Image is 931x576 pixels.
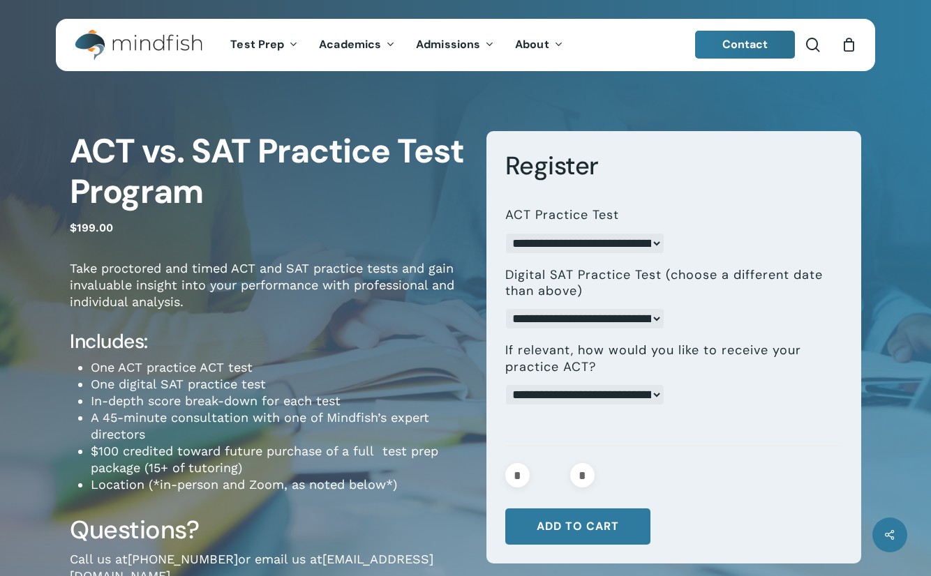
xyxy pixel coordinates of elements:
[56,19,875,71] header: Main Menu
[416,37,480,52] span: Admissions
[70,221,113,234] bdi: 199.00
[405,39,505,51] a: Admissions
[128,552,238,566] a: [PHONE_NUMBER]
[505,267,831,300] label: Digital SAT Practice Test (choose a different date than above)
[220,39,308,51] a: Test Prep
[515,37,549,52] span: About
[695,31,796,59] a: Contact
[91,443,465,476] li: $100 credited toward future purchase of a full test prep package (15+ of tutoring)
[534,463,566,487] input: Product quantity
[220,19,573,71] nav: Main Menu
[70,131,465,212] h1: ACT vs. SAT Practice Test Program
[70,260,465,329] p: Take proctored and timed ACT and SAT practice tests and gain invaluable insight into your perform...
[505,207,619,223] label: ACT Practice Test
[505,39,574,51] a: About
[91,409,465,443] li: A 45-minute consultation with one of Mindfish’s expert directors
[70,329,465,354] h4: Includes:
[91,359,465,376] li: One ACT practice ACT test
[308,39,405,51] a: Academics
[91,393,465,409] li: In-depth score break-down for each test
[91,376,465,393] li: One digital SAT practice test
[319,37,381,52] span: Academics
[70,514,465,546] h3: Questions?
[70,221,77,234] span: $
[505,508,650,545] button: Add to cart
[230,37,284,52] span: Test Prep
[91,476,465,493] li: Location (*in-person and Zoom, as noted below*)
[722,37,768,52] span: Contact
[505,342,831,375] label: If relevant, how would you like to receive your practice ACT?
[505,150,842,182] h3: Register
